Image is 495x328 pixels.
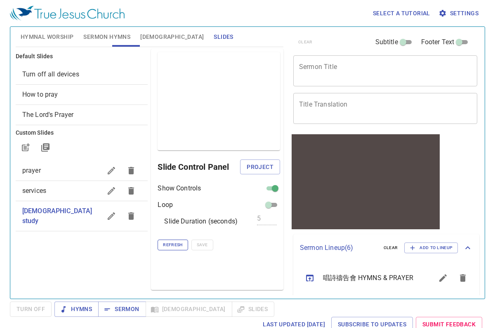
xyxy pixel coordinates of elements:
[440,8,478,19] span: Settings
[163,241,182,249] span: Refresh
[61,304,92,314] span: Hymns
[290,133,441,231] iframe: from-child
[404,242,458,253] button: Add to Lineup
[158,183,201,193] p: Show Controls
[98,302,146,317] button: Sermon
[21,32,74,42] span: Hymnal Worship
[158,240,188,250] button: Refresh
[158,160,240,174] h6: Slide Control Panel
[16,64,148,84] div: Turn off all devices
[22,187,46,195] span: services
[16,85,148,105] div: How to pray
[22,111,74,119] span: [object Object]
[22,70,79,78] span: [object Object]
[22,90,58,98] span: [object Object]
[16,181,148,201] div: services
[22,166,41,174] span: prayer
[16,128,148,138] h6: Custom Slides
[370,6,434,21] button: Select a tutorial
[373,8,430,19] span: Select a tutorial
[300,243,377,253] p: Sermon Lineup ( 6 )
[384,244,398,252] span: clear
[247,162,273,172] span: Project
[10,6,125,21] img: True Jesus Church
[22,207,92,225] span: bible study
[323,273,413,283] span: 唱詩禱告會 HYMNS & PRAYER
[375,37,398,47] span: Subtitle
[437,6,482,21] button: Settings
[293,234,479,261] div: Sermon Lineup(6)clearAdd to Lineup
[16,161,148,181] div: prayer
[83,32,130,42] span: Sermon Hymns
[16,201,148,231] div: [DEMOGRAPHIC_DATA] study
[240,159,280,175] button: Project
[164,216,238,226] p: Slide Duration (seconds)
[105,304,139,314] span: Sermon
[16,52,148,61] h6: Default Slides
[421,37,455,47] span: Footer Text
[379,243,403,253] button: clear
[158,200,173,210] p: Loop
[214,32,233,42] span: Slides
[16,105,148,125] div: The Lord's Prayer
[54,302,99,317] button: Hymns
[410,244,453,252] span: Add to Lineup
[140,32,204,42] span: [DEMOGRAPHIC_DATA]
